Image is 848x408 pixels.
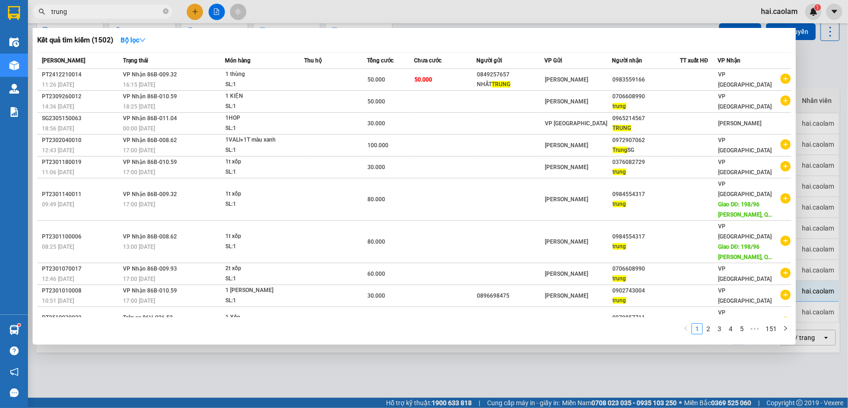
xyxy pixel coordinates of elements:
[367,98,385,105] span: 50.000
[10,388,19,397] span: message
[780,317,791,327] span: plus-circle
[545,196,588,203] span: [PERSON_NAME]
[42,232,120,242] div: PT2301100006
[613,92,680,102] div: 0706608990
[123,191,177,197] span: VP Nhận 86B-009.32
[367,57,393,64] span: Tổng cước
[613,75,680,85] div: 0983559166
[123,265,177,272] span: VP Nhận 86B-009.93
[714,323,725,334] li: 3
[683,326,689,331] span: left
[18,324,20,326] sup: 1
[225,91,295,102] div: 1 KIỆN
[714,324,725,334] a: 3
[613,125,631,131] span: TRUNG
[60,14,89,89] b: BIÊN NHẬN GỬI HÀNG HÓA
[225,102,295,112] div: SL: 1
[367,271,385,277] span: 60.000
[367,238,385,245] span: 80.000
[225,231,295,242] div: 1t xốp
[780,323,791,334] li: Next Page
[613,169,626,175] span: trung
[718,71,772,88] span: VP [GEOGRAPHIC_DATA]
[718,159,772,176] span: VP [GEOGRAPHIC_DATA]
[780,161,791,171] span: plus-circle
[613,190,680,199] div: 0984554317
[763,324,780,334] a: 151
[545,98,588,105] span: [PERSON_NAME]
[718,265,772,282] span: VP [GEOGRAPHIC_DATA]
[780,193,791,204] span: plus-circle
[613,264,680,274] div: 0706608990
[718,287,772,304] span: VP [GEOGRAPHIC_DATA]
[780,268,791,278] span: plus-circle
[613,136,680,145] div: 0972907062
[123,115,177,122] span: VP Nhận 86B-011.04
[8,6,20,20] img: logo-vxr
[545,238,588,245] span: [PERSON_NAME]
[39,8,45,15] span: search
[225,123,295,134] div: SL: 1
[780,323,791,334] button: right
[42,157,120,167] div: PT2301180019
[718,120,761,127] span: [PERSON_NAME]
[42,103,74,110] span: 14:36 [DATE]
[42,286,120,296] div: PT2301010008
[123,298,155,304] span: 17:00 [DATE]
[680,323,692,334] button: left
[225,286,295,296] div: 1 [PERSON_NAME]
[123,71,177,78] span: VP Nhận 86B-009.32
[718,244,772,260] span: Giao DĐ: 198/96 [PERSON_NAME], Q...
[703,323,714,334] li: 2
[9,107,19,117] img: solution-icon
[736,323,747,334] li: 5
[367,164,385,170] span: 30.000
[780,236,791,246] span: plus-circle
[737,324,747,334] a: 5
[9,61,19,70] img: warehouse-icon
[414,76,432,83] span: 50.000
[123,103,155,110] span: 18:25 [DATE]
[545,164,588,170] span: [PERSON_NAME]
[762,323,780,334] li: 151
[718,181,772,197] span: VP [GEOGRAPHIC_DATA]
[42,147,74,154] span: 12:43 [DATE]
[477,80,544,89] div: NHẤT
[726,324,736,334] a: 4
[42,92,120,102] div: PT2309260012
[225,135,295,145] div: 1VALI+1T màu xanh
[139,37,146,43] span: down
[42,244,74,250] span: 08:25 [DATE]
[123,314,173,321] span: Trên xe 86H-026.52
[42,82,74,88] span: 11:26 [DATE]
[225,157,295,167] div: 1t xốp
[613,313,680,323] div: 0979857711
[42,114,120,123] div: SG2305150063
[613,275,626,282] span: trung
[163,7,169,16] span: close-circle
[414,57,441,64] span: Chưa cước
[225,264,295,274] div: 2t xốp
[225,57,251,64] span: Món hàng
[545,292,588,299] span: [PERSON_NAME]
[545,271,588,277] span: [PERSON_NAME]
[42,136,120,145] div: PT2302040010
[78,35,128,43] b: [DOMAIN_NAME]
[225,199,295,210] div: SL: 1
[544,57,562,64] span: VP Gửi
[680,57,708,64] span: TT xuất HĐ
[78,44,128,56] li: (c) 2017
[12,60,53,104] b: [PERSON_NAME]
[123,159,177,165] span: VP Nhận 86B-010.59
[42,298,74,304] span: 10:51 [DATE]
[305,57,322,64] span: Thu hộ
[225,69,295,80] div: 1 thùng
[718,223,772,240] span: VP [GEOGRAPHIC_DATA]
[225,313,295,323] div: 1 Xốp
[225,242,295,252] div: SL: 1
[123,233,177,240] span: VP Nhận 86B-008.62
[123,244,155,250] span: 13:00 [DATE]
[718,93,772,110] span: VP [GEOGRAPHIC_DATA]
[613,201,626,207] span: trung
[545,142,588,149] span: [PERSON_NAME]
